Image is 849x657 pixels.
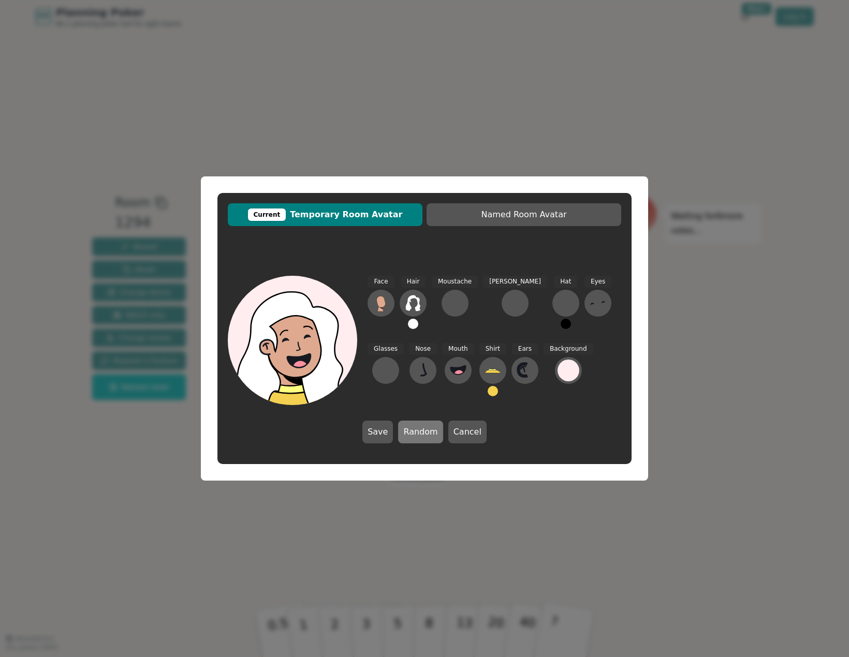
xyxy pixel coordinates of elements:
[228,203,422,226] button: CurrentTemporary Room Avatar
[442,343,474,355] span: Mouth
[401,276,426,288] span: Hair
[409,343,437,355] span: Nose
[448,421,487,443] button: Cancel
[398,421,443,443] button: Random
[233,208,417,221] span: Temporary Room Avatar
[368,276,394,288] span: Face
[479,343,506,355] span: Shirt
[483,276,547,288] span: [PERSON_NAME]
[554,276,577,288] span: Hat
[544,343,593,355] span: Background
[584,276,611,288] span: Eyes
[427,203,621,226] button: Named Room Avatar
[512,343,538,355] span: Ears
[362,421,393,443] button: Save
[248,208,286,221] div: Current
[368,343,404,355] span: Glasses
[432,276,478,288] span: Moustache
[432,208,616,221] span: Named Room Avatar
